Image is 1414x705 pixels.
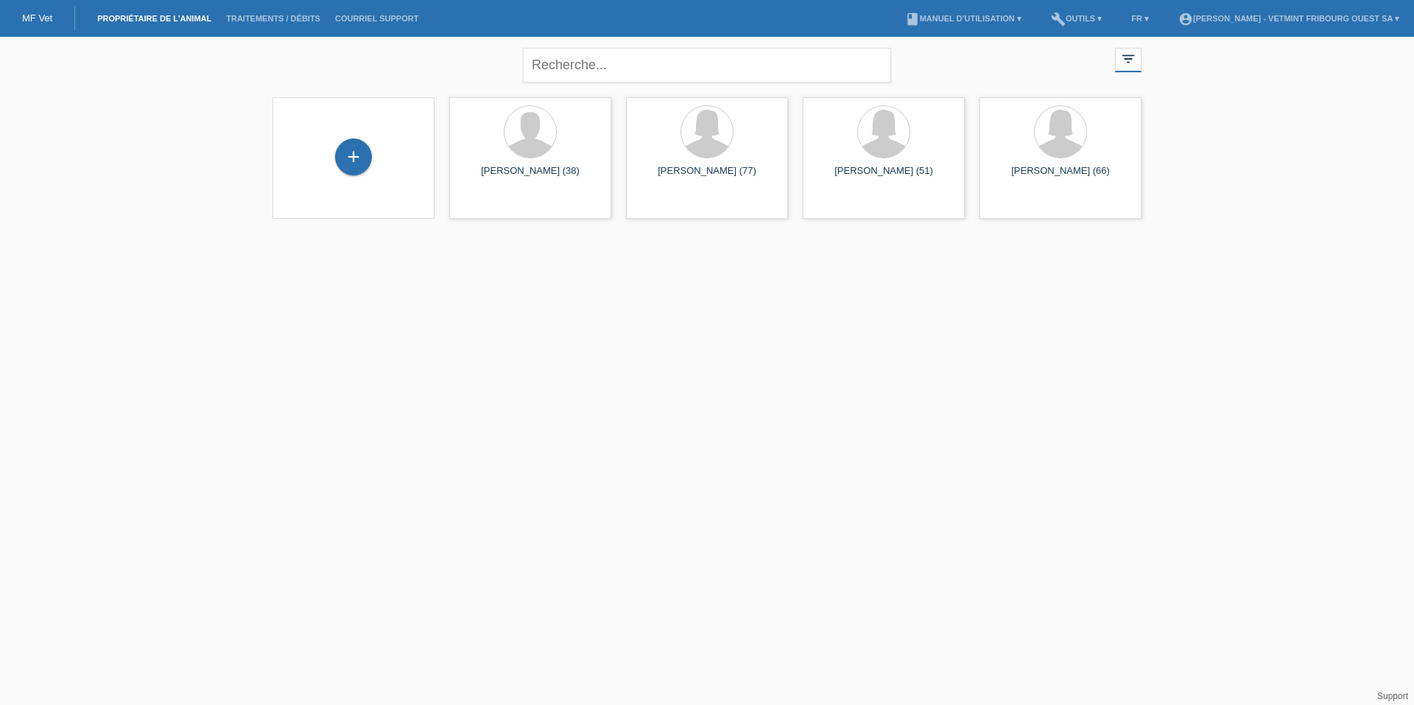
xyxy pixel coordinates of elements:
[898,14,1029,23] a: bookManuel d’utilisation ▾
[22,13,52,24] a: MF Vet
[905,12,920,27] i: book
[1178,12,1193,27] i: account_circle
[336,144,371,169] div: Enregistrer propriétaire de l’animal
[219,14,328,23] a: Traitements / débits
[90,14,219,23] a: Propriétaire de l’animal
[1124,14,1156,23] a: FR ▾
[991,165,1130,189] div: [PERSON_NAME] (66)
[1171,14,1407,23] a: account_circle[PERSON_NAME] - Vetmint Fribourg Ouest SA ▾
[1377,691,1408,701] a: Support
[461,165,599,189] div: [PERSON_NAME] (38)
[638,165,776,189] div: [PERSON_NAME] (77)
[328,14,426,23] a: Courriel Support
[1044,14,1109,23] a: buildOutils ▾
[1051,12,1066,27] i: build
[815,165,953,189] div: [PERSON_NAME] (51)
